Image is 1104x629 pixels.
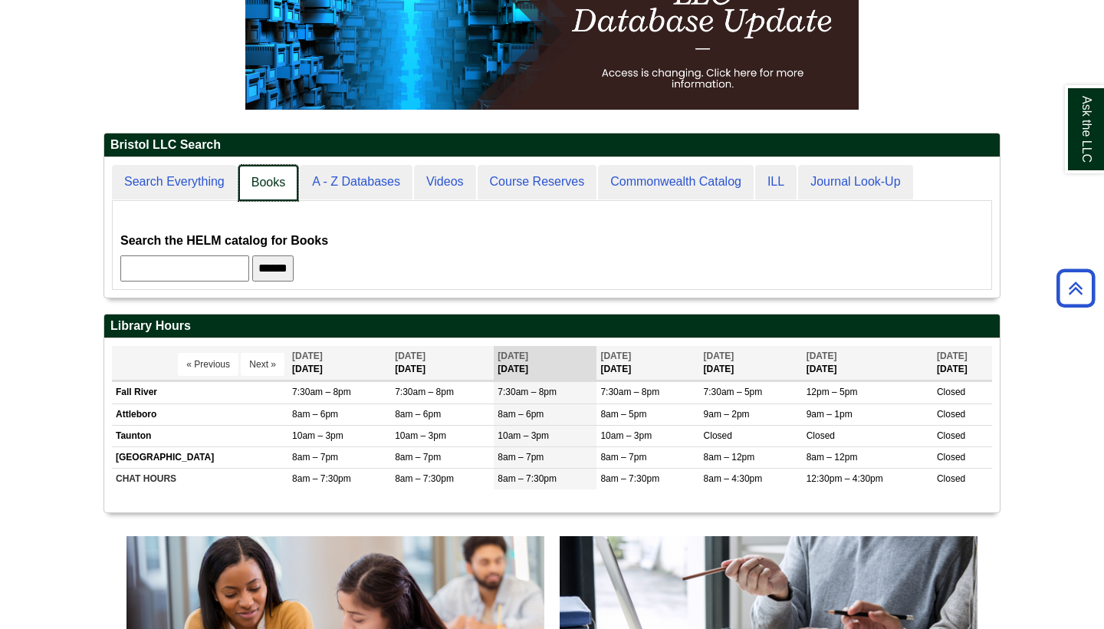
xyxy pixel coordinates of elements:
span: Closed [937,473,965,484]
span: Closed [937,409,965,420]
td: CHAT HOURS [112,468,288,489]
span: 7:30am – 8pm [600,387,659,397]
span: [DATE] [395,351,426,361]
span: Closed [807,430,835,441]
span: 8am – 5pm [600,409,646,420]
a: A - Z Databases [300,165,412,199]
th: [DATE] [391,346,494,380]
span: [DATE] [498,351,528,361]
td: [GEOGRAPHIC_DATA] [112,446,288,468]
th: [DATE] [933,346,992,380]
td: Attleboro [112,403,288,425]
th: [DATE] [494,346,596,380]
span: 12pm – 5pm [807,387,858,397]
span: 7:30am – 8pm [292,387,351,397]
span: 8am – 4:30pm [704,473,763,484]
span: 8am – 7:30pm [600,473,659,484]
span: Closed [704,430,732,441]
span: 8am – 7:30pm [498,473,557,484]
span: 8am – 7:30pm [395,473,454,484]
span: [DATE] [937,351,968,361]
th: [DATE] [700,346,803,380]
th: [DATE] [288,346,391,380]
span: 12:30pm – 4:30pm [807,473,883,484]
span: 7:30am – 5pm [704,387,763,397]
span: 8am – 12pm [807,452,858,463]
a: Search Everything [112,165,237,199]
span: 8am – 7pm [498,452,544,463]
div: Books [120,209,984,282]
span: 10am – 3pm [395,430,446,441]
span: [DATE] [292,351,323,361]
span: 8am – 7:30pm [292,473,351,484]
a: Commonwealth Catalog [598,165,754,199]
button: « Previous [178,353,238,376]
a: Back to Top [1051,278,1100,298]
span: 8am – 7pm [292,452,338,463]
span: Closed [937,387,965,397]
span: 9am – 2pm [704,409,750,420]
span: 8am – 6pm [498,409,544,420]
span: 9am – 1pm [807,409,853,420]
span: [DATE] [807,351,837,361]
h2: Library Hours [104,314,1000,338]
span: 10am – 3pm [600,430,652,441]
td: Fall River [112,382,288,403]
span: Closed [937,430,965,441]
th: [DATE] [803,346,933,380]
label: Search the HELM catalog for Books [120,230,328,252]
span: 8am – 12pm [704,452,755,463]
a: Journal Look-Up [798,165,912,199]
span: 8am – 6pm [292,409,338,420]
span: 7:30am – 8pm [498,387,557,397]
a: Books [238,165,298,201]
a: ILL [755,165,797,199]
button: Next » [241,353,284,376]
h2: Bristol LLC Search [104,133,1000,157]
span: 8am – 7pm [600,452,646,463]
span: 10am – 3pm [292,430,343,441]
span: 8am – 7pm [395,452,441,463]
span: [DATE] [704,351,734,361]
a: Videos [414,165,476,199]
span: 8am – 6pm [395,409,441,420]
span: [DATE] [600,351,631,361]
span: Closed [937,452,965,463]
a: Course Reserves [478,165,597,199]
span: 10am – 3pm [498,430,549,441]
th: [DATE] [596,346,699,380]
span: 7:30am – 8pm [395,387,454,397]
td: Taunton [112,425,288,446]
